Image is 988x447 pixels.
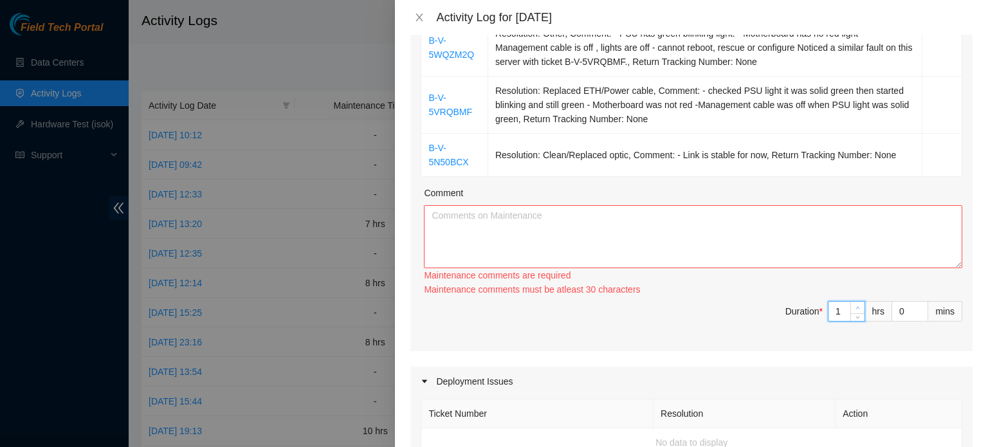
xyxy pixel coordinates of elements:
[421,399,654,428] th: Ticket Number
[488,134,922,177] td: Resolution: Clean/Replaced optic, Comment: - Link is stable for now, Return Tracking Number: None
[488,19,922,77] td: Resolution: Other, Comment: - PSU has green blinking light. - Motherboard has no red light - Mana...
[428,35,474,60] a: B-V-5WQZM2Q
[424,282,962,296] div: Maintenance comments must be atleast 30 characters
[414,12,425,23] span: close
[836,399,962,428] th: Action
[654,399,836,428] th: Resolution
[865,301,892,322] div: hrs
[428,143,468,167] a: B-V-5N50BCX
[850,313,864,321] span: Decrease Value
[785,304,823,318] div: Duration
[410,367,973,396] div: Deployment Issues
[428,93,472,117] a: B-V-5VRQBMF
[410,12,428,24] button: Close
[421,378,428,385] span: caret-right
[424,268,962,282] div: Maintenance comments are required
[436,10,973,24] div: Activity Log for [DATE]
[488,77,922,134] td: Resolution: Replaced ETH/Power cable, Comment: - checked PSU light it was solid green then starte...
[928,301,962,322] div: mins
[854,313,862,321] span: down
[850,302,864,313] span: Increase Value
[424,186,463,200] label: Comment
[854,304,862,312] span: up
[424,205,962,268] textarea: Comment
